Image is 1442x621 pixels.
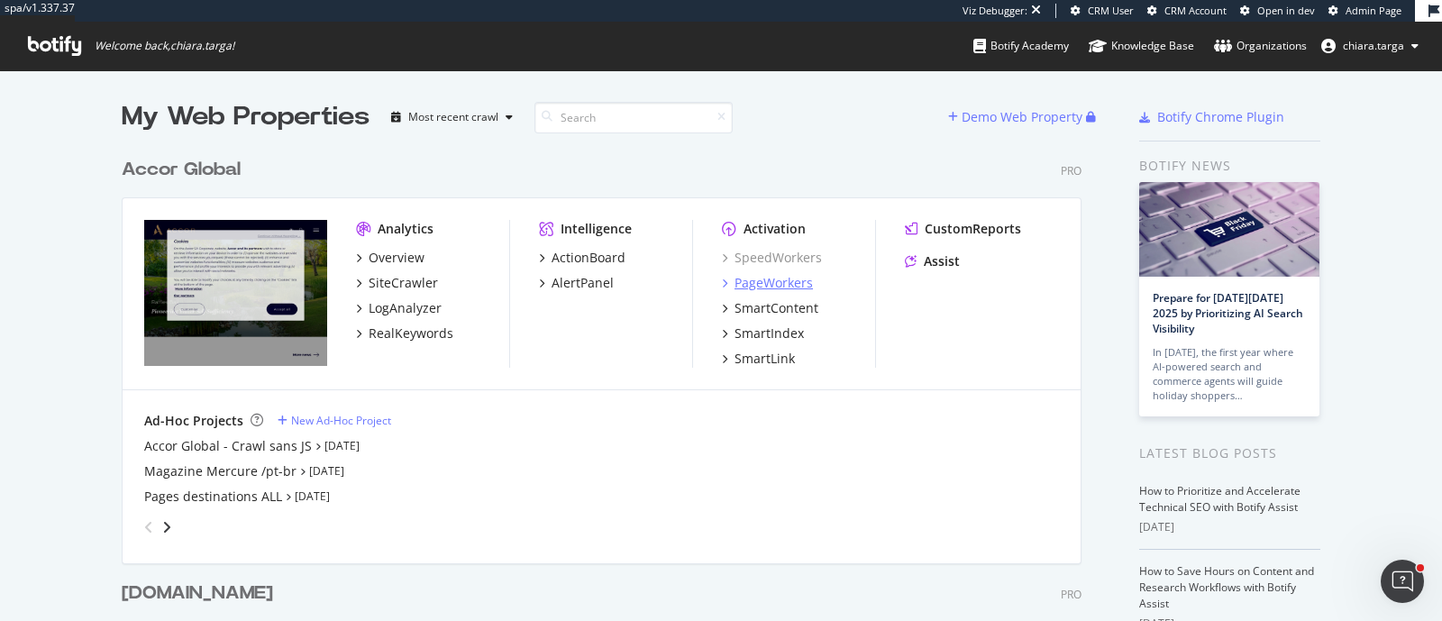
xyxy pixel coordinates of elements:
[356,249,424,267] a: Overview
[122,580,273,607] div: [DOMAIN_NAME]
[1139,156,1320,176] div: Botify news
[1214,37,1307,55] div: Organizations
[948,109,1086,124] a: Demo Web Property
[144,437,312,455] a: Accor Global - Crawl sans JS
[1164,4,1227,17] span: CRM Account
[122,157,248,183] a: Accor Global
[144,220,327,366] img: all.accor.com
[1381,560,1424,603] iframe: Intercom live chat
[122,580,280,607] a: [DOMAIN_NAME]
[1139,443,1320,463] div: Latest Blog Posts
[137,513,160,542] div: angle-left
[1153,345,1306,403] div: In [DATE], the first year where AI-powered search and commerce agents will guide holiday shoppers…
[1089,22,1194,70] a: Knowledge Base
[948,103,1086,132] button: Demo Web Property
[905,220,1021,238] a: CustomReports
[1088,4,1134,17] span: CRM User
[735,299,818,317] div: SmartContent
[539,274,614,292] a: AlertPanel
[552,274,614,292] div: AlertPanel
[735,350,795,368] div: SmartLink
[1328,4,1401,18] a: Admin Page
[1307,32,1433,60] button: chiara.targa
[384,103,520,132] button: Most recent crawl
[735,324,804,342] div: SmartIndex
[973,37,1069,55] div: Botify Academy
[356,274,438,292] a: SiteCrawler
[1139,483,1301,515] a: How to Prioritize and Accelerate Technical SEO with Botify Assist
[369,249,424,267] div: Overview
[722,274,813,292] a: PageWorkers
[722,324,804,342] a: SmartIndex
[1153,290,1303,336] a: Prepare for [DATE][DATE] 2025 by Prioritizing AI Search Visibility
[1343,38,1404,53] span: chiara.targa
[408,112,498,123] div: Most recent crawl
[295,489,330,504] a: [DATE]
[144,412,243,430] div: Ad-Hoc Projects
[1071,4,1134,18] a: CRM User
[369,324,453,342] div: RealKeywords
[905,252,960,270] a: Assist
[122,157,241,183] div: Accor Global
[144,488,282,506] a: Pages destinations ALL
[144,462,297,480] a: Magazine Mercure /pt-br
[1139,519,1320,535] div: [DATE]
[291,413,391,428] div: New Ad-Hoc Project
[95,39,234,53] span: Welcome back, chiara.targa !
[722,299,818,317] a: SmartContent
[1139,563,1314,611] a: How to Save Hours on Content and Research Workflows with Botify Assist
[552,249,625,267] div: ActionBoard
[561,220,632,238] div: Intelligence
[369,274,438,292] div: SiteCrawler
[534,102,733,133] input: Search
[1346,4,1401,17] span: Admin Page
[924,252,960,270] div: Assist
[122,99,370,135] div: My Web Properties
[369,299,442,317] div: LogAnalyzer
[324,438,360,453] a: [DATE]
[962,108,1082,126] div: Demo Web Property
[1147,4,1227,18] a: CRM Account
[1061,587,1081,602] div: Pro
[1214,22,1307,70] a: Organizations
[744,220,806,238] div: Activation
[378,220,434,238] div: Analytics
[539,249,625,267] a: ActionBoard
[1089,37,1194,55] div: Knowledge Base
[356,299,442,317] a: LogAnalyzer
[356,324,453,342] a: RealKeywords
[160,518,173,536] div: angle-right
[1139,182,1319,277] img: Prepare for Black Friday 2025 by Prioritizing AI Search Visibility
[1061,163,1081,178] div: Pro
[722,350,795,368] a: SmartLink
[963,4,1027,18] div: Viz Debugger:
[1139,108,1284,126] a: Botify Chrome Plugin
[1157,108,1284,126] div: Botify Chrome Plugin
[735,274,813,292] div: PageWorkers
[722,249,822,267] a: SpeedWorkers
[1240,4,1315,18] a: Open in dev
[278,413,391,428] a: New Ad-Hoc Project
[1257,4,1315,17] span: Open in dev
[973,22,1069,70] a: Botify Academy
[925,220,1021,238] div: CustomReports
[309,463,344,479] a: [DATE]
